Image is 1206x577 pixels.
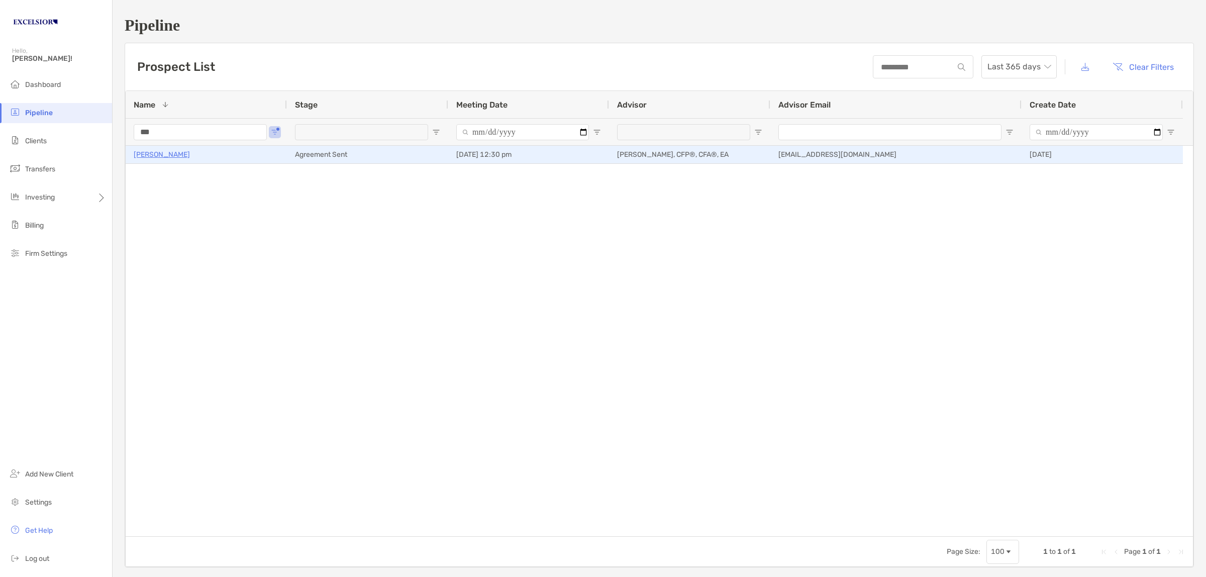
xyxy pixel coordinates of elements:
[617,100,647,110] span: Advisor
[1049,547,1056,556] span: to
[134,100,155,110] span: Name
[12,4,59,40] img: Zoe Logo
[947,547,980,556] div: Page Size:
[9,162,21,174] img: transfers icon
[25,249,67,258] span: Firm Settings
[1105,56,1181,78] button: Clear Filters
[25,137,47,145] span: Clients
[456,124,589,140] input: Meeting Date Filter Input
[432,128,440,136] button: Open Filter Menu
[25,526,53,535] span: Get Help
[9,78,21,90] img: dashboard icon
[1057,547,1062,556] span: 1
[25,221,44,230] span: Billing
[25,554,49,563] span: Log out
[1071,547,1076,556] span: 1
[9,467,21,479] img: add_new_client icon
[271,128,279,136] button: Open Filter Menu
[770,146,1022,163] div: [EMAIL_ADDRESS][DOMAIN_NAME]
[958,63,965,71] img: input icon
[25,109,53,117] span: Pipeline
[1063,547,1070,556] span: of
[9,190,21,203] img: investing icon
[1165,548,1173,556] div: Next Page
[137,60,215,74] h3: Prospect List
[987,56,1051,78] span: Last 365 days
[778,100,831,110] span: Advisor Email
[9,524,21,536] img: get-help icon
[1124,547,1141,556] span: Page
[25,80,61,89] span: Dashboard
[1177,548,1185,556] div: Last Page
[1006,128,1014,136] button: Open Filter Menu
[1112,548,1120,556] div: Previous Page
[9,247,21,259] img: firm-settings icon
[1156,547,1161,556] span: 1
[25,193,55,202] span: Investing
[754,128,762,136] button: Open Filter Menu
[1148,547,1155,556] span: of
[9,552,21,564] img: logout icon
[134,148,190,161] a: [PERSON_NAME]
[12,54,106,63] span: [PERSON_NAME]!
[9,106,21,118] img: pipeline icon
[134,124,267,140] input: Name Filter Input
[593,128,601,136] button: Open Filter Menu
[1167,128,1175,136] button: Open Filter Menu
[991,547,1004,556] div: 100
[1022,146,1183,163] div: [DATE]
[295,100,318,110] span: Stage
[609,146,770,163] div: [PERSON_NAME], CFP®, CFA®, EA
[456,100,508,110] span: Meeting Date
[9,219,21,231] img: billing icon
[287,146,448,163] div: Agreement Sent
[25,470,73,478] span: Add New Client
[986,540,1019,564] div: Page Size
[1142,547,1147,556] span: 1
[1030,100,1076,110] span: Create Date
[25,165,55,173] span: Transfers
[9,496,21,508] img: settings icon
[448,146,609,163] div: [DATE] 12:30 pm
[125,16,1194,35] h1: Pipeline
[1043,547,1048,556] span: 1
[25,498,52,507] span: Settings
[1030,124,1163,140] input: Create Date Filter Input
[1100,548,1108,556] div: First Page
[778,124,1001,140] input: Advisor Email Filter Input
[9,134,21,146] img: clients icon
